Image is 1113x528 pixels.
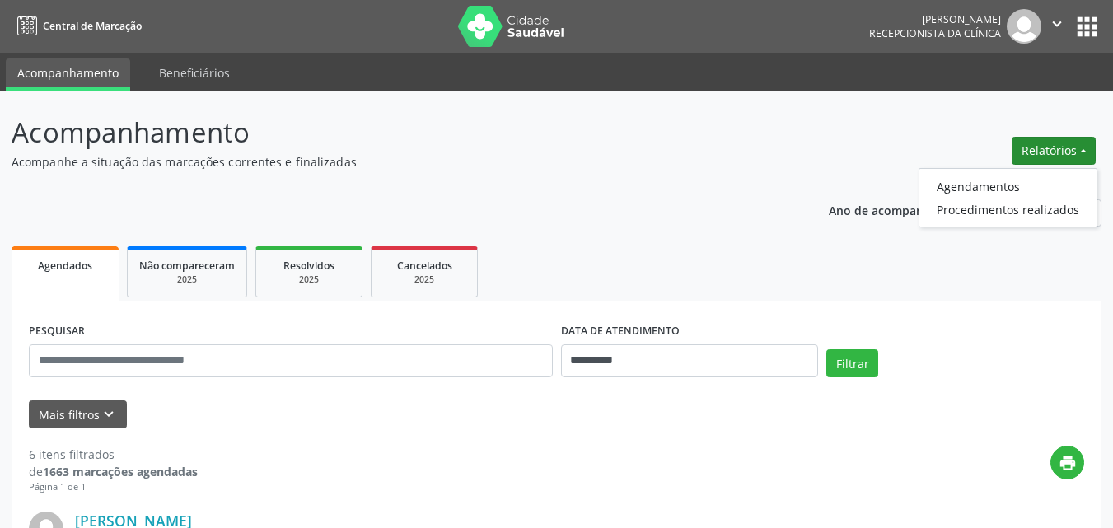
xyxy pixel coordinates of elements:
span: Recepcionista da clínica [869,26,1001,40]
div: 2025 [268,273,350,286]
span: Agendados [38,259,92,273]
div: 2025 [383,273,465,286]
span: Central de Marcação [43,19,142,33]
label: DATA DE ATENDIMENTO [561,319,680,344]
button: Filtrar [826,349,878,377]
img: img [1007,9,1041,44]
a: Beneficiários [147,58,241,87]
a: Procedimentos realizados [919,198,1097,221]
i: print [1059,454,1077,472]
a: Central de Marcação [12,12,142,40]
div: [PERSON_NAME] [869,12,1001,26]
span: Cancelados [397,259,452,273]
i: keyboard_arrow_down [100,405,118,423]
div: de [29,463,198,480]
div: 2025 [139,273,235,286]
a: Agendamentos [919,175,1097,198]
strong: 1663 marcações agendadas [43,464,198,479]
p: Ano de acompanhamento [829,199,975,220]
span: Resolvidos [283,259,334,273]
button: print [1050,446,1084,479]
span: Não compareceram [139,259,235,273]
div: Página 1 de 1 [29,480,198,494]
button: apps [1073,12,1101,41]
div: 6 itens filtrados [29,446,198,463]
p: Acompanhe a situação das marcações correntes e finalizadas [12,153,774,171]
p: Acompanhamento [12,112,774,153]
i:  [1048,15,1066,33]
label: PESQUISAR [29,319,85,344]
button: Mais filtroskeyboard_arrow_down [29,400,127,429]
a: Acompanhamento [6,58,130,91]
button:  [1041,9,1073,44]
button: Relatórios [1012,137,1096,165]
ul: Relatórios [919,168,1097,227]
